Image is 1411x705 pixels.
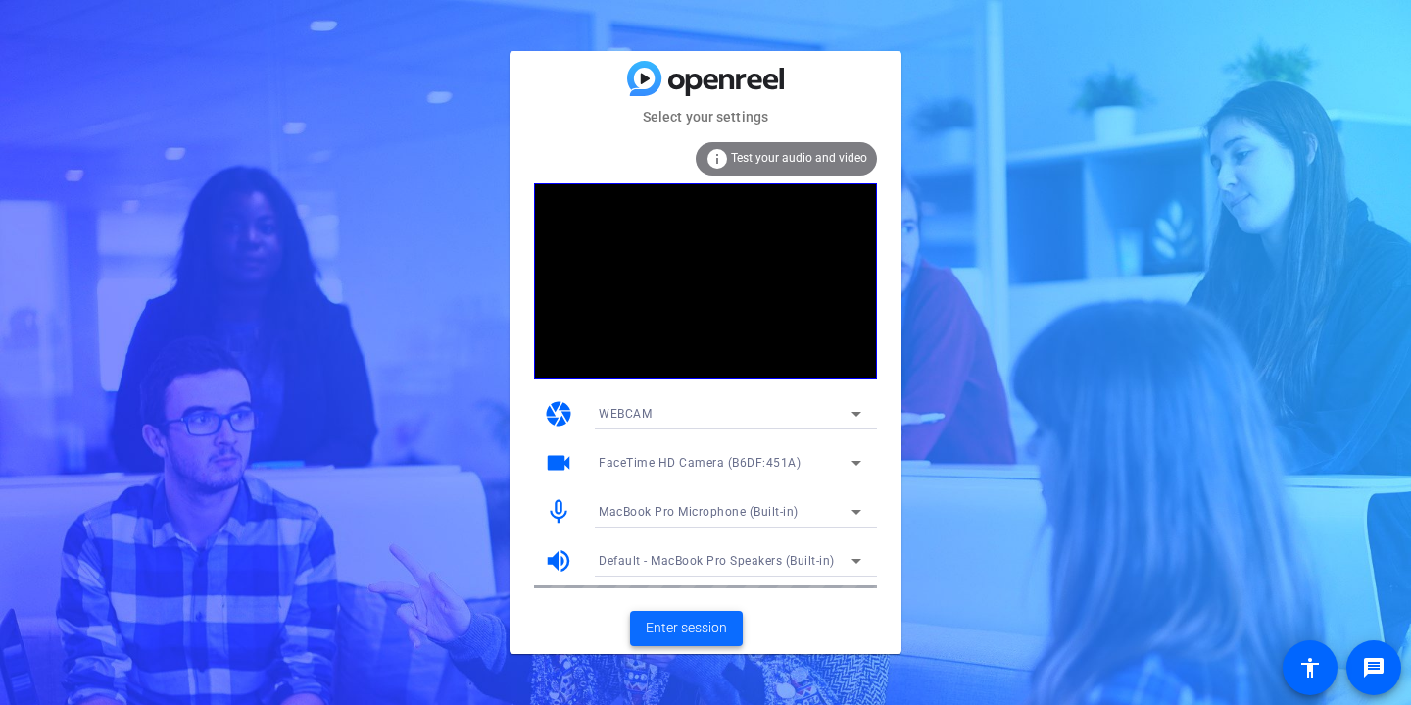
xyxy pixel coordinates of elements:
mat-icon: camera [544,399,573,428]
img: blue-gradient.svg [627,61,784,95]
mat-icon: mic_none [544,497,573,527]
mat-icon: message [1362,656,1386,680]
mat-icon: accessibility [1298,656,1322,680]
span: Enter session [646,618,727,638]
span: Default - MacBook Pro Speakers (Built-in) [599,554,835,568]
span: Test your audio and video [731,151,867,165]
span: WEBCAM [599,407,652,421]
mat-icon: volume_up [544,546,573,576]
button: Enter session [630,611,743,646]
mat-icon: videocam [544,448,573,478]
mat-card-subtitle: Select your settings [510,106,901,127]
mat-icon: info [705,147,729,171]
span: FaceTime HD Camera (B6DF:451A) [599,456,801,470]
span: MacBook Pro Microphone (Built-in) [599,505,799,519]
